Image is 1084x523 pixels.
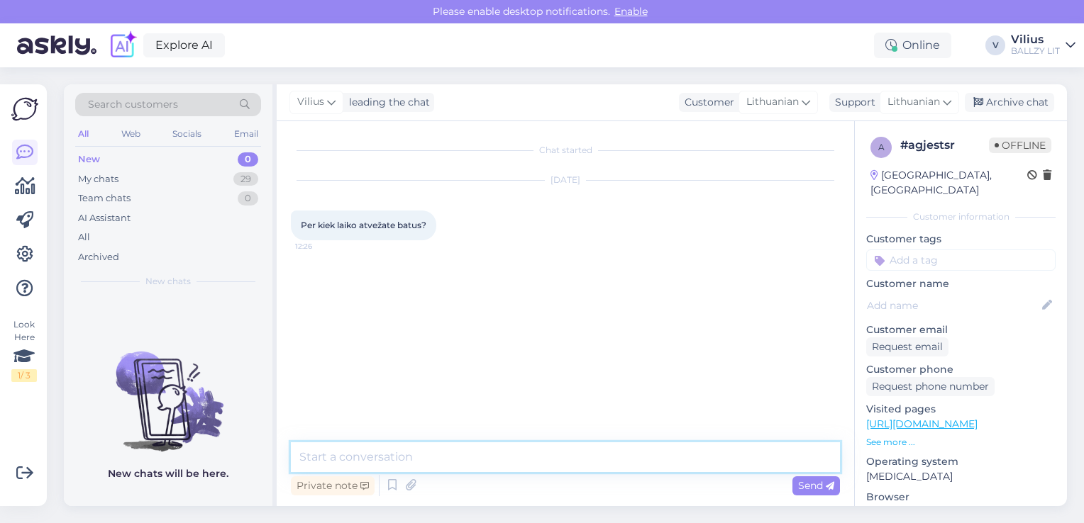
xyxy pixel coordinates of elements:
span: Lithuanian [746,94,799,110]
a: [URL][DOMAIN_NAME] [866,417,978,430]
a: Explore AI [143,33,225,57]
span: a [878,142,885,152]
span: Search customers [88,97,178,112]
div: Vilius [1011,34,1060,45]
img: Askly Logo [11,96,38,123]
img: explore-ai [108,30,138,60]
p: New chats will be here. [108,466,228,481]
input: Add a tag [866,249,1056,271]
div: All [75,125,92,143]
p: Customer name [866,276,1056,291]
div: [GEOGRAPHIC_DATA], [GEOGRAPHIC_DATA] [870,168,1027,198]
div: leading the chat [343,95,430,110]
p: Customer phone [866,362,1056,377]
div: Look Here [11,318,37,382]
div: # agjestsr [900,137,989,154]
span: Enable [610,5,652,18]
p: Customer email [866,322,1056,337]
span: Per kiek laiko atvežate batus? [301,220,426,230]
p: Customer tags [866,232,1056,247]
div: All [78,230,90,244]
div: Online [874,33,951,58]
input: Add name [867,298,1039,313]
span: Vilius [297,94,324,110]
p: Chrome [TECHNICAL_ID] [866,505,1056,519]
div: 0 [238,191,258,206]
div: Email [231,125,261,143]
div: Archive chat [965,93,1054,112]
div: Support [829,95,875,110]
div: 0 [238,152,258,167]
div: My chats [78,172,118,186]
img: No chats [64,326,272,454]
span: 12:26 [295,241,348,252]
span: New chats [145,275,191,288]
div: AI Assistant [78,211,131,225]
div: 29 [233,172,258,186]
p: Visited pages [866,402,1056,417]
div: 1 / 3 [11,369,37,382]
div: Request email [866,337,948,356]
p: [MEDICAL_DATA] [866,469,1056,484]
div: Private note [291,476,375,495]
p: Browser [866,490,1056,505]
div: Web [118,125,143,143]
span: Lithuanian [887,94,940,110]
div: Customer [679,95,734,110]
div: Archived [78,250,119,264]
div: BALLZY LIT [1011,45,1060,57]
div: New [78,152,100,167]
div: Team chats [78,191,131,206]
span: Send [798,479,834,492]
span: Offline [989,137,1051,153]
div: [DATE] [291,174,840,186]
p: Operating system [866,454,1056,469]
div: Request phone number [866,377,995,396]
div: Customer information [866,210,1056,223]
div: Socials [170,125,204,143]
div: Chat started [291,144,840,157]
div: V [985,35,1005,55]
p: See more ... [866,436,1056,449]
a: ViliusBALLZY LIT [1011,34,1075,57]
